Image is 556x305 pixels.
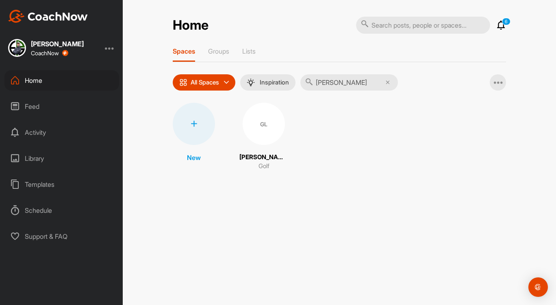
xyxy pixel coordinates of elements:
[31,50,68,56] div: CoachNow
[4,70,119,91] div: Home
[243,103,285,145] div: GL
[239,103,288,171] a: GL[PERSON_NAME]Golf
[8,10,88,23] img: CoachNow
[191,79,219,86] p: All Spaces
[31,41,84,47] div: [PERSON_NAME]
[4,174,119,195] div: Templates
[239,153,288,162] p: [PERSON_NAME]
[242,47,256,55] p: Lists
[247,78,255,87] img: menuIcon
[8,39,26,57] img: square_b710a1929316e3260afba386eb281e2c.jpg
[4,226,119,247] div: Support & FAQ
[356,17,490,34] input: Search posts, people or spaces...
[300,74,398,91] input: Search...
[4,96,119,117] div: Feed
[528,277,548,297] div: Open Intercom Messenger
[4,200,119,221] div: Schedule
[179,78,187,87] img: icon
[502,18,510,25] p: 6
[173,47,195,55] p: Spaces
[258,162,269,171] p: Golf
[208,47,229,55] p: Groups
[260,79,289,86] p: Inspiration
[187,153,201,162] p: New
[4,122,119,143] div: Activity
[173,17,208,33] h2: Home
[4,148,119,169] div: Library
